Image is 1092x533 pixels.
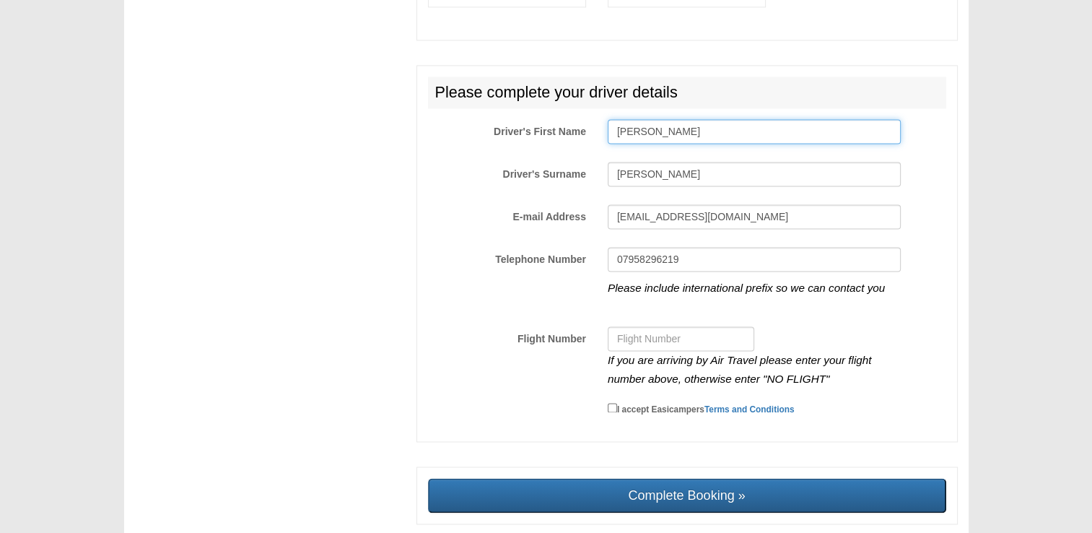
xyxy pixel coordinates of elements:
[417,326,597,346] label: Flight Number
[608,354,872,385] i: If you are arriving by Air Travel please enter your flight number above, otherwise enter "NO FLIGHT"
[608,247,901,272] input: Telephone Number
[608,282,885,294] i: Please include international prefix so we can contact you
[428,478,946,513] input: Complete Booking »
[608,119,901,144] input: Driver's First Name
[417,119,597,139] label: Driver's First Name
[608,204,901,229] input: E-mail Address
[704,404,795,415] a: Terms and Conditions
[608,326,754,351] input: Flight Number
[417,247,597,266] label: Telephone Number
[608,403,617,412] input: I accept EasicampersTerms and Conditions
[617,404,795,415] small: I accept Easicampers
[608,162,901,186] input: Driver's Surname
[428,77,946,108] h2: Please complete your driver details
[417,162,597,181] label: Driver's Surname
[417,204,597,224] label: E-mail Address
